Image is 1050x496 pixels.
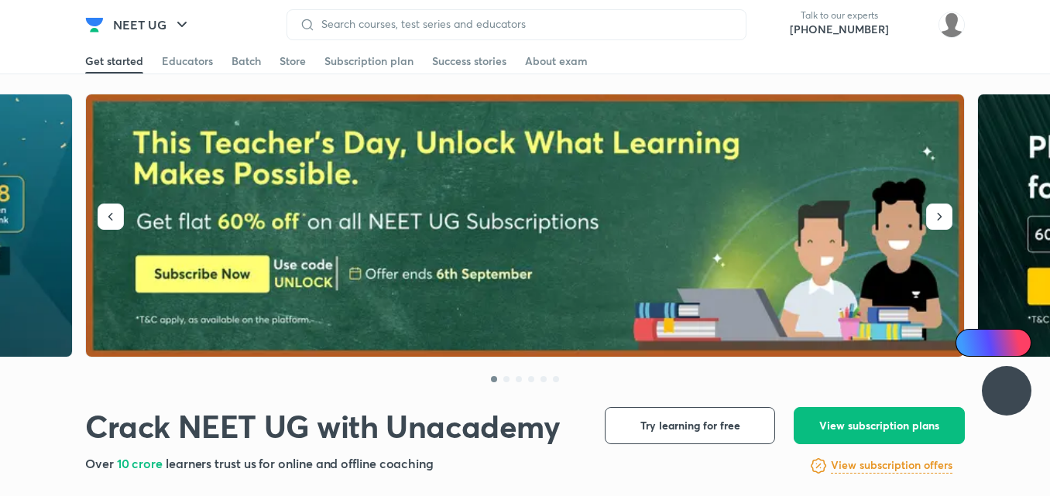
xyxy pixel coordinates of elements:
[432,53,506,69] div: Success stories
[981,337,1022,349] span: Ai Doubts
[315,18,733,30] input: Search courses, test series and educators
[85,455,117,471] span: Over
[831,457,952,475] a: View subscription offers
[162,49,213,74] a: Educators
[794,407,965,444] button: View subscription plans
[790,9,889,22] p: Talk to our experts
[525,49,588,74] a: About exam
[280,53,306,69] div: Store
[759,9,790,40] img: call-us
[831,457,952,474] h6: View subscription offers
[85,407,561,445] h1: Crack NEET UG with Unacademy
[232,49,261,74] a: Batch
[956,329,1031,357] a: Ai Doubts
[166,455,434,471] span: learners trust us for online and offline coaching
[324,49,413,74] a: Subscription plan
[605,407,775,444] button: Try learning for free
[85,15,104,34] img: Company Logo
[997,381,1016,400] img: ttu
[525,53,588,69] div: About exam
[232,53,261,69] div: Batch
[162,53,213,69] div: Educators
[85,49,143,74] a: Get started
[640,418,740,433] span: Try learning for free
[324,53,413,69] div: Subscription plan
[280,49,306,74] a: Store
[965,337,977,349] img: Icon
[938,12,965,38] img: shilakha
[85,53,143,69] div: Get started
[432,49,506,74] a: Success stories
[104,9,201,40] button: NEET UG
[819,418,939,433] span: View subscription plans
[790,22,889,37] a: [PHONE_NUMBER]
[901,12,926,37] img: avatar
[117,455,166,471] span: 10 crore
